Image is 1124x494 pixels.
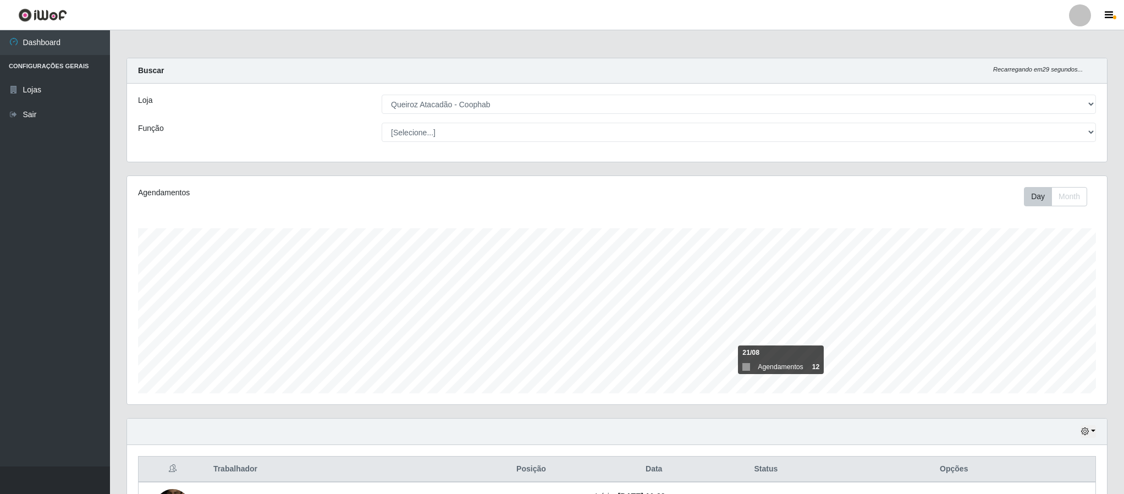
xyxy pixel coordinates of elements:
[588,457,719,482] th: Data
[138,66,164,75] strong: Buscar
[18,8,67,22] img: CoreUI Logo
[1024,187,1087,206] div: First group
[138,187,527,199] div: Agendamentos
[207,457,474,482] th: Trabalhador
[138,95,152,106] label: Loja
[138,123,164,134] label: Função
[719,457,812,482] th: Status
[1024,187,1052,206] button: Day
[1024,187,1096,206] div: Toolbar with button groups
[813,457,1096,482] th: Opções
[993,66,1083,73] i: Recarregando em 29 segundos...
[474,457,589,482] th: Posição
[1051,187,1087,206] button: Month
